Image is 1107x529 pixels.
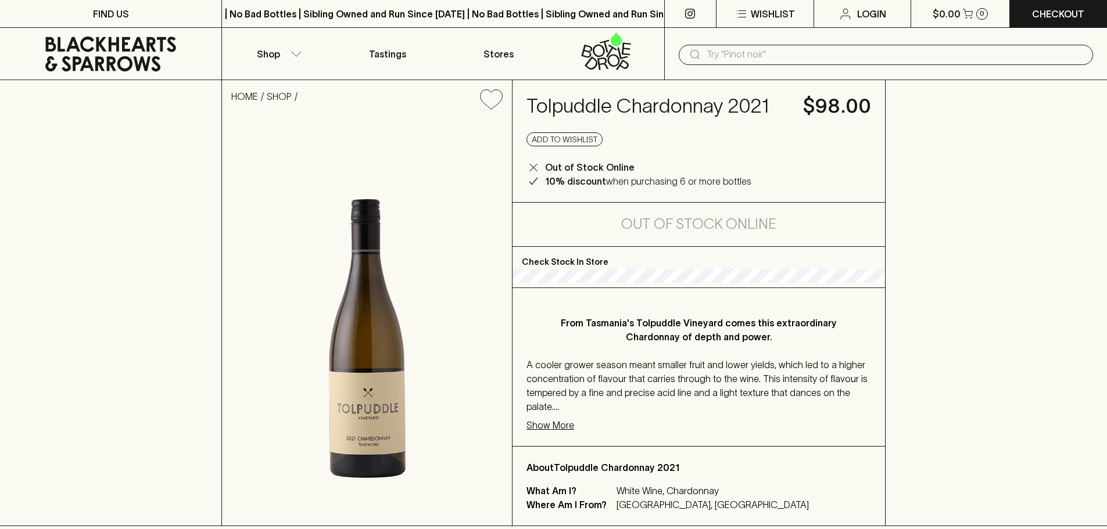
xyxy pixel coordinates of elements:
[803,94,871,118] h4: $98.00
[483,47,514,61] p: Stores
[857,7,886,21] p: Login
[550,316,848,344] p: From Tasmania's Tolpuddle Vineyard comes this extraordinary Chardonnay of depth and power.
[1032,7,1084,21] p: Checkout
[526,132,603,146] button: Add to wishlist
[513,247,885,269] p: Check Stock In Store
[369,47,406,61] p: Tastings
[526,418,574,432] p: Show More
[93,7,129,21] p: FIND US
[545,176,606,186] b: 10% discount
[545,160,635,174] p: Out of Stock Online
[545,174,751,188] p: when purchasing 6 or more bottles
[751,7,795,21] p: Wishlist
[257,47,280,61] p: Shop
[222,28,332,80] button: Shop
[526,498,614,512] p: Where Am I From?
[526,94,789,118] h4: Tolpuddle Chardonnay 2021
[231,91,258,102] a: HOME
[526,484,614,498] p: What Am I?
[222,119,512,526] img: 29255.png
[617,498,809,512] p: [GEOGRAPHIC_DATA], [GEOGRAPHIC_DATA]
[980,10,984,17] p: 0
[707,45,1084,64] input: Try "Pinot noir"
[621,215,776,233] h5: Out of Stock Online
[267,91,292,102] a: SHOP
[443,28,554,80] a: Stores
[933,7,961,21] p: $0.00
[475,85,507,114] button: Add to wishlist
[617,484,809,498] p: White Wine, Chardonnay
[332,28,443,80] a: Tastings
[526,358,871,413] p: A cooler grower season meant smaller fruit and lower yields, which led to a higher concentration ...
[526,460,871,474] p: About Tolpuddle Chardonnay 2021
